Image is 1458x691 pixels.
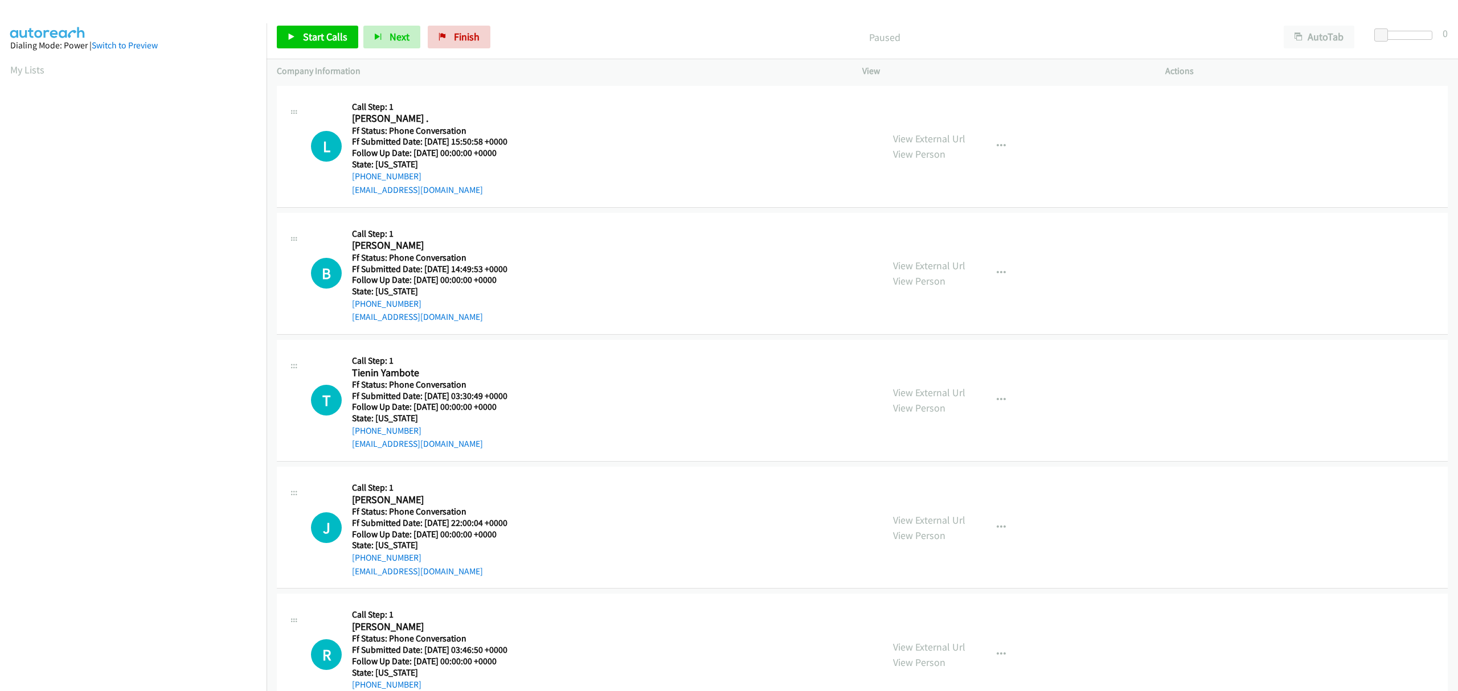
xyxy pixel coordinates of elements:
h5: Ff Status: Phone Conversation [352,506,522,517]
h1: L [311,131,342,162]
div: Delay between calls (in seconds) [1380,31,1432,40]
h5: Call Step: 1 [352,228,522,240]
div: 0 [1443,26,1448,41]
h1: R [311,639,342,670]
span: Next [390,30,409,43]
a: View External Url [893,640,965,653]
h5: Follow Up Date: [DATE] 00:00:00 +0000 [352,147,522,159]
span: Start Calls [303,30,347,43]
h5: Ff Submitted Date: [DATE] 03:30:49 +0000 [352,390,522,402]
div: The call is yet to be attempted [311,385,342,416]
a: Start Calls [277,26,358,48]
a: View Person [893,147,945,161]
a: Switch to Preview [92,40,158,51]
p: Actions [1165,64,1448,78]
h5: Ff Status: Phone Conversation [352,252,522,264]
h1: T [311,385,342,416]
a: View External Url [893,132,965,145]
a: View Person [893,529,945,542]
h5: Ff Status: Phone Conversation [352,633,522,644]
h5: Call Step: 1 [352,609,522,620]
h5: Call Step: 1 [352,482,522,493]
h2: [PERSON_NAME] . [352,112,522,125]
h5: Ff Status: Phone Conversation [352,379,522,390]
a: [PHONE_NUMBER] [352,425,421,436]
button: Next [363,26,420,48]
a: View External Url [893,259,965,272]
a: [PHONE_NUMBER] [352,298,421,309]
h5: State: [US_STATE] [352,540,522,551]
div: The call is yet to be attempted [311,258,342,289]
a: [PHONE_NUMBER] [352,679,421,690]
span: Finish [454,30,480,43]
h2: [PERSON_NAME] [352,620,522,634]
h5: Ff Submitted Date: [DATE] 14:49:53 +0000 [352,264,522,275]
h2: Tienin Yambote [352,367,522,380]
a: View Person [893,401,945,414]
div: The call is yet to be attempted [311,639,342,670]
h5: Follow Up Date: [DATE] 00:00:00 +0000 [352,656,522,667]
h5: Call Step: 1 [352,355,522,367]
h5: State: [US_STATE] [352,413,522,424]
a: [PHONE_NUMBER] [352,552,421,563]
h1: B [311,258,342,289]
a: View External Url [893,386,965,399]
a: [EMAIL_ADDRESS][DOMAIN_NAME] [352,184,483,195]
h5: State: [US_STATE] [352,667,522,678]
button: AutoTab [1284,26,1354,48]
h2: [PERSON_NAME] [352,239,522,252]
iframe: Dialpad [10,88,267,628]
div: The call is yet to be attempted [311,131,342,162]
h5: Follow Up Date: [DATE] 00:00:00 +0000 [352,529,522,540]
a: [EMAIL_ADDRESS][DOMAIN_NAME] [352,311,483,322]
h5: Ff Submitted Date: [DATE] 15:50:58 +0000 [352,136,522,147]
p: View [862,64,1145,78]
h5: Call Step: 1 [352,101,522,113]
h5: Ff Status: Phone Conversation [352,125,522,137]
h5: State: [US_STATE] [352,286,522,297]
a: View Person [893,274,945,287]
a: My Lists [10,63,44,76]
h2: [PERSON_NAME] [352,493,522,507]
p: Company Information [277,64,842,78]
a: [EMAIL_ADDRESS][DOMAIN_NAME] [352,566,483,577]
a: Finish [428,26,490,48]
h5: State: [US_STATE] [352,159,522,170]
div: Dialing Mode: Power | [10,39,256,52]
a: [EMAIL_ADDRESS][DOMAIN_NAME] [352,438,483,449]
a: [PHONE_NUMBER] [352,171,421,182]
h1: J [311,512,342,543]
div: The call is yet to be attempted [311,512,342,543]
p: Paused [506,30,1263,45]
h5: Follow Up Date: [DATE] 00:00:00 +0000 [352,401,522,413]
a: View External Url [893,513,965,527]
h5: Ff Submitted Date: [DATE] 03:46:50 +0000 [352,644,522,656]
h5: Follow Up Date: [DATE] 00:00:00 +0000 [352,274,522,286]
h5: Ff Submitted Date: [DATE] 22:00:04 +0000 [352,517,522,529]
a: View Person [893,656,945,669]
